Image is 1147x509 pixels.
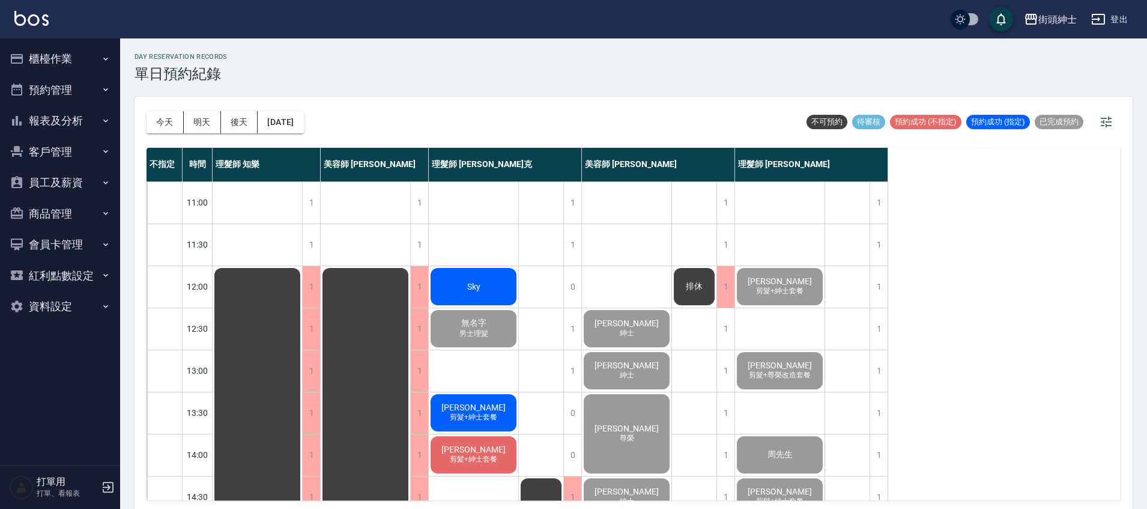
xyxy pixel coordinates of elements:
[465,282,483,291] span: Sky
[745,487,814,496] span: [PERSON_NAME]
[870,182,888,224] div: 1
[683,281,705,292] span: 排休
[135,66,228,82] h3: 單日預約紀錄
[410,434,428,476] div: 1
[183,308,213,350] div: 12:30
[563,434,581,476] div: 0
[1035,117,1083,127] span: 已完成預約
[321,148,429,181] div: 美容師 [PERSON_NAME]
[746,370,813,380] span: 剪髮+尊榮改造套餐
[5,198,115,230] button: 商品管理
[37,476,98,488] h5: 打單用
[745,276,814,286] span: [PERSON_NAME]
[459,318,489,329] span: 無名字
[592,361,661,370] span: [PERSON_NAME]
[807,117,847,127] span: 不可預約
[582,148,735,181] div: 美容師 [PERSON_NAME]
[765,450,795,460] span: 周先生
[890,117,961,127] span: 預約成功 (不指定)
[302,434,320,476] div: 1
[989,7,1013,31] button: save
[14,11,49,26] img: Logo
[563,224,581,266] div: 1
[410,308,428,350] div: 1
[966,117,1030,127] span: 預約成功 (指定)
[183,350,213,392] div: 13:00
[221,111,258,133] button: 後天
[213,148,321,181] div: 理髮師 知樂
[184,111,221,133] button: 明天
[135,53,228,61] h2: day Reservation records
[617,328,637,338] span: 紳士
[5,75,115,106] button: 預約管理
[183,224,213,266] div: 11:30
[716,308,734,350] div: 1
[563,266,581,308] div: 0
[183,181,213,224] div: 11:00
[617,433,637,443] span: 尊榮
[183,148,213,181] div: 時間
[617,496,637,507] span: 紳士
[410,266,428,308] div: 1
[258,111,303,133] button: [DATE]
[5,260,115,291] button: 紅利點數設定
[410,224,428,266] div: 1
[10,475,34,499] img: Person
[617,370,637,380] span: 紳士
[447,454,500,465] span: 剪髮+紳士套餐
[447,412,500,422] span: 剪髮+紳士套餐
[183,266,213,308] div: 12:00
[870,392,888,434] div: 1
[410,182,428,224] div: 1
[410,350,428,392] div: 1
[439,445,508,454] span: [PERSON_NAME]
[754,496,806,507] span: 剪髮+紳士套餐
[592,319,661,328] span: [PERSON_NAME]
[37,488,98,499] p: 打單、看報表
[716,434,734,476] div: 1
[457,329,491,339] span: 男士理髮
[5,167,115,198] button: 員工及薪資
[5,136,115,168] button: 客戶管理
[716,266,734,308] div: 1
[716,392,734,434] div: 1
[5,229,115,260] button: 會員卡管理
[302,224,320,266] div: 1
[870,434,888,476] div: 1
[302,182,320,224] div: 1
[563,308,581,350] div: 1
[302,266,320,308] div: 1
[563,182,581,224] div: 1
[5,105,115,136] button: 報表及分析
[870,350,888,392] div: 1
[1038,12,1077,27] div: 街頭紳士
[716,182,734,224] div: 1
[716,350,734,392] div: 1
[870,308,888,350] div: 1
[745,361,814,370] span: [PERSON_NAME]
[563,392,581,434] div: 0
[183,434,213,476] div: 14:00
[410,392,428,434] div: 1
[563,350,581,392] div: 1
[852,117,885,127] span: 待審核
[302,392,320,434] div: 1
[429,148,582,181] div: 理髮師 [PERSON_NAME]克
[302,308,320,350] div: 1
[1019,7,1082,32] button: 街頭紳士
[592,424,661,433] span: [PERSON_NAME]
[5,43,115,75] button: 櫃檯作業
[870,224,888,266] div: 1
[592,487,661,496] span: [PERSON_NAME]
[439,403,508,412] span: [PERSON_NAME]
[716,224,734,266] div: 1
[302,350,320,392] div: 1
[147,111,184,133] button: 今天
[5,291,115,322] button: 資料設定
[735,148,888,181] div: 理髮師 [PERSON_NAME]
[754,286,806,296] span: 剪髮+紳士套餐
[870,266,888,308] div: 1
[1086,8,1133,31] button: 登出
[183,392,213,434] div: 13:30
[147,148,183,181] div: 不指定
